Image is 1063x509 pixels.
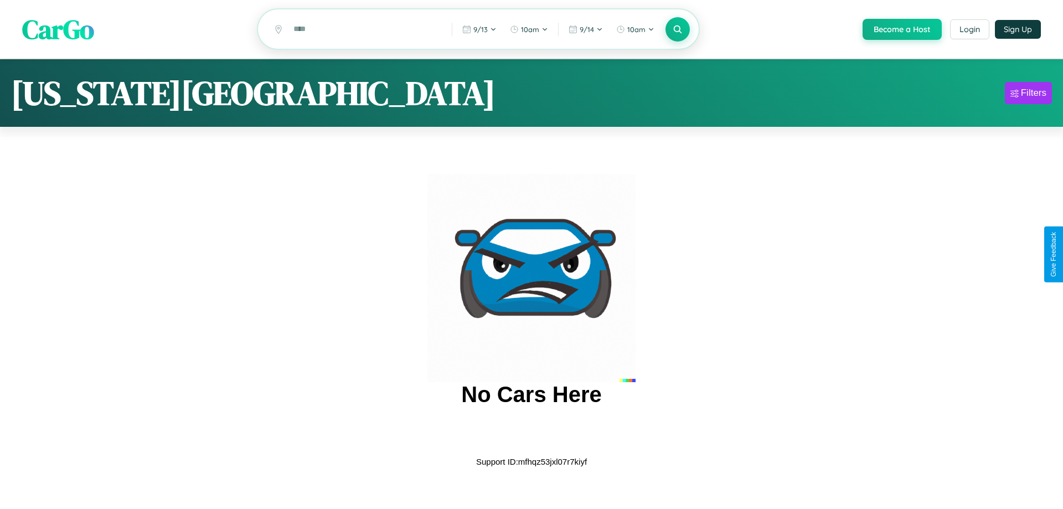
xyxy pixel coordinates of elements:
[11,70,496,116] h1: [US_STATE][GEOGRAPHIC_DATA]
[457,20,502,38] button: 9/13
[427,174,636,382] img: car
[476,454,587,469] p: Support ID: mfhqz53jxl07r7kiyf
[627,25,646,34] span: 10am
[995,20,1041,39] button: Sign Up
[504,20,554,38] button: 10am
[22,11,94,48] span: CarGo
[863,19,942,40] button: Become a Host
[461,382,601,407] h2: No Cars Here
[611,20,660,38] button: 10am
[563,20,608,38] button: 9/14
[473,25,488,34] span: 9 / 13
[1050,232,1057,277] div: Give Feedback
[950,19,989,39] button: Login
[521,25,539,34] span: 10am
[1005,82,1052,104] button: Filters
[580,25,594,34] span: 9 / 14
[1021,88,1046,99] div: Filters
